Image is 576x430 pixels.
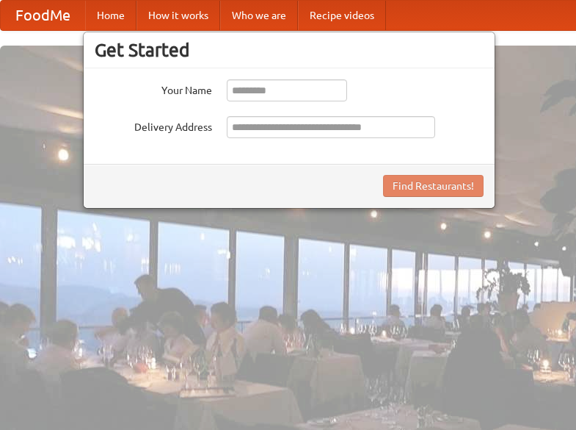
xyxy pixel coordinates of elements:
[95,79,212,98] label: Your Name
[95,116,212,135] label: Delivery Address
[85,1,136,30] a: Home
[1,1,85,30] a: FoodMe
[95,39,484,61] h3: Get Started
[298,1,386,30] a: Recipe videos
[383,175,484,197] button: Find Restaurants!
[136,1,220,30] a: How it works
[220,1,298,30] a: Who we are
